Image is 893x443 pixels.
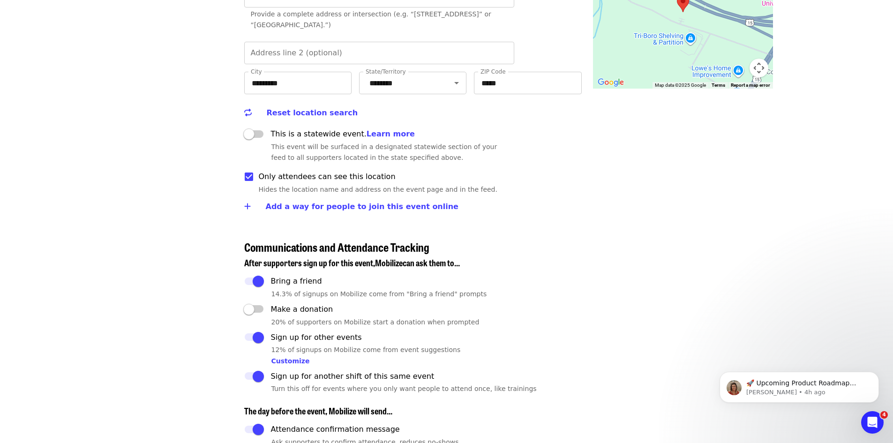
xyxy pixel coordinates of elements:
iframe: Intercom notifications message [705,352,893,418]
img: Google [595,76,626,89]
div: Provide a complete address or intersection (e.g. “[STREET_ADDRESS]” or “[GEOGRAPHIC_DATA].”) [251,9,508,30]
span: Map data ©2025 Google [655,83,706,88]
span: After supporters sign up for this event , Mobilize can ask them to... [244,256,460,269]
div: 12% of signups on Mobilize come from event suggestions [271,345,541,366]
span: Sign up for other events [271,332,362,343]
input: City [244,72,352,94]
span: Add a way for people to join this event online [266,202,458,211]
span: Make a donation [271,304,333,315]
div: 20% of supporters on Mobilize start a donation when prompted [271,317,541,328]
span: Hides the location name and address on the event page and in the feed. [259,186,497,193]
input: Address line 2 (optional) [244,42,514,64]
span: Reset location search [267,108,358,117]
i: repeat icon [244,108,252,117]
span: Bring a friend [271,276,322,287]
label: City [251,69,262,75]
button: Customize [271,356,310,367]
a: Open this area in Google Maps (opens a new window) [595,76,626,89]
input: ZIP Code [474,72,581,94]
i: plus icon [244,202,251,211]
button: Add a way for people to join this event online [244,195,458,218]
span: Only attendees can see this location [259,172,396,181]
span: The day before the event, Mobilize will send... [244,405,392,417]
a: Terms (opens in new tab) [712,83,725,88]
button: Open [450,76,463,90]
span: Communications and Attendance Tracking [244,239,429,255]
div: 14.3% of signups on Mobilize come from "Bring a friend" prompts [271,289,541,300]
button: Map camera controls [750,59,768,77]
span: This is a statewide event. [271,129,415,138]
button: Reset location search [244,102,358,124]
a: Learn more [367,129,415,138]
label: State/Territory [366,69,406,75]
label: ZIP Code [480,69,506,75]
span: This event will be surfaced in a designated statewide section of your feed to all supporters loca... [271,143,497,161]
span: Attendance confirmation message [271,424,400,435]
div: Turn this off for events where you only want people to attend once, like trainings [271,383,541,394]
iframe: Intercom live chat [861,411,884,434]
a: Report a map error [731,83,770,88]
span: Sign up for another shift of this same event [271,371,435,382]
span: 4 [880,411,888,419]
